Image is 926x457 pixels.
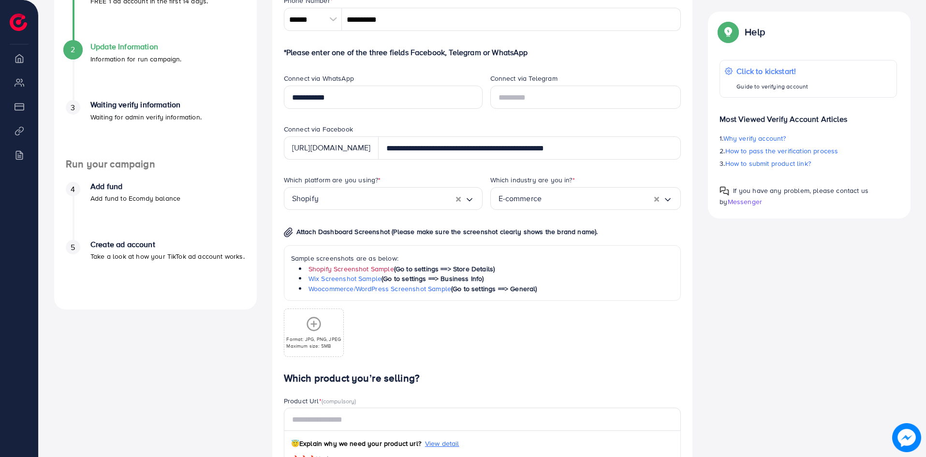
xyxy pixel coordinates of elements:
input: Search for option [319,191,456,206]
h4: Waiting verify information [90,100,202,109]
span: How to submit product link? [725,159,811,168]
p: Information for run campaign. [90,53,182,65]
img: image [892,423,921,452]
p: Maximum size: 5MB [286,342,341,349]
span: (Go to settings ==> General) [451,284,537,294]
p: 1. [720,133,897,144]
button: Clear Selected [456,193,461,204]
span: (Go to settings ==> Business Info) [382,274,484,283]
p: Sample screenshots are as below: [291,252,674,264]
span: Shopify [292,191,319,206]
span: 😇 [291,439,299,448]
p: Format: JPG, PNG, JPEG [286,336,341,342]
p: Add fund to Ecomdy balance [90,192,180,204]
h4: Which product you’re selling? [284,372,681,384]
h4: Update Information [90,42,182,51]
span: (compulsory) [322,397,356,405]
span: Attach Dashboard Screenshot (Please make sure the screenshot clearly shows the brand name). [296,227,598,236]
img: img [284,227,293,237]
span: View detail [425,439,459,448]
div: Search for option [490,187,681,210]
label: Connect via Telegram [490,74,558,83]
a: Wix Screenshot Sample [309,274,382,283]
label: Connect via WhatsApp [284,74,354,83]
input: Search for option [542,191,654,206]
p: 3. [720,158,897,169]
span: 5 [71,242,75,253]
span: E-commerce [499,191,542,206]
a: Woocommerce/WordPress Screenshot Sample [309,284,451,294]
span: 3 [71,102,75,113]
span: 4 [71,184,75,195]
span: Explain why we need your product url? [291,439,421,448]
span: Why verify account? [723,133,786,143]
span: How to pass the verification process [725,146,838,156]
span: If you have any problem, please contact us by [720,186,868,206]
li: Add fund [54,182,257,240]
li: Waiting verify information [54,100,257,158]
p: Take a look at how your TikTok ad account works. [90,251,245,262]
h4: Add fund [90,182,180,191]
div: Search for option [284,187,483,210]
h4: Run your campaign [54,158,257,170]
p: *Please enter one of the three fields Facebook, Telegram or WhatsApp [284,46,681,58]
li: Update Information [54,42,257,100]
p: 2. [720,145,897,157]
img: Popup guide [720,23,737,41]
label: Which platform are you using? [284,175,381,185]
p: Help [745,26,765,38]
span: Messenger [728,197,762,206]
p: Click to kickstart! [736,65,808,77]
p: Waiting for admin verify information. [90,111,202,123]
div: [URL][DOMAIN_NAME] [284,136,379,160]
span: (Go to settings ==> Store Details) [394,264,495,274]
label: Which industry are you in? [490,175,575,185]
li: Create ad account [54,240,257,298]
a: Shopify Screenshot Sample [309,264,394,274]
img: Popup guide [720,186,729,196]
h4: Create ad account [90,240,245,249]
p: Most Viewed Verify Account Articles [720,105,897,125]
label: Product Url [284,396,356,406]
img: logo [10,14,27,31]
p: Guide to verifying account [736,81,808,92]
span: 2 [71,44,75,55]
label: Connect via Facebook [284,124,353,134]
button: Clear Selected [654,193,659,204]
